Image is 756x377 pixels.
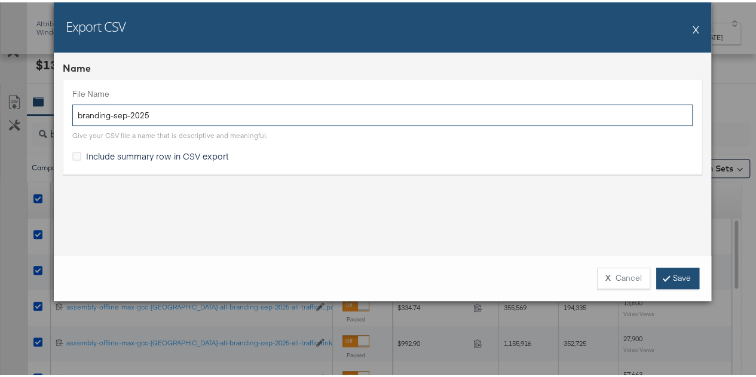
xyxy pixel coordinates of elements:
h2: Export CSV [66,15,126,33]
label: File Name [72,86,693,97]
a: Save [656,265,699,287]
div: Name [63,59,702,73]
button: X [693,15,699,39]
button: XCancel [597,265,650,287]
div: Give your CSV file a name that is descriptive and meaningful. [72,128,267,138]
strong: X [605,270,611,281]
span: Include summary row in CSV export [86,148,229,160]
